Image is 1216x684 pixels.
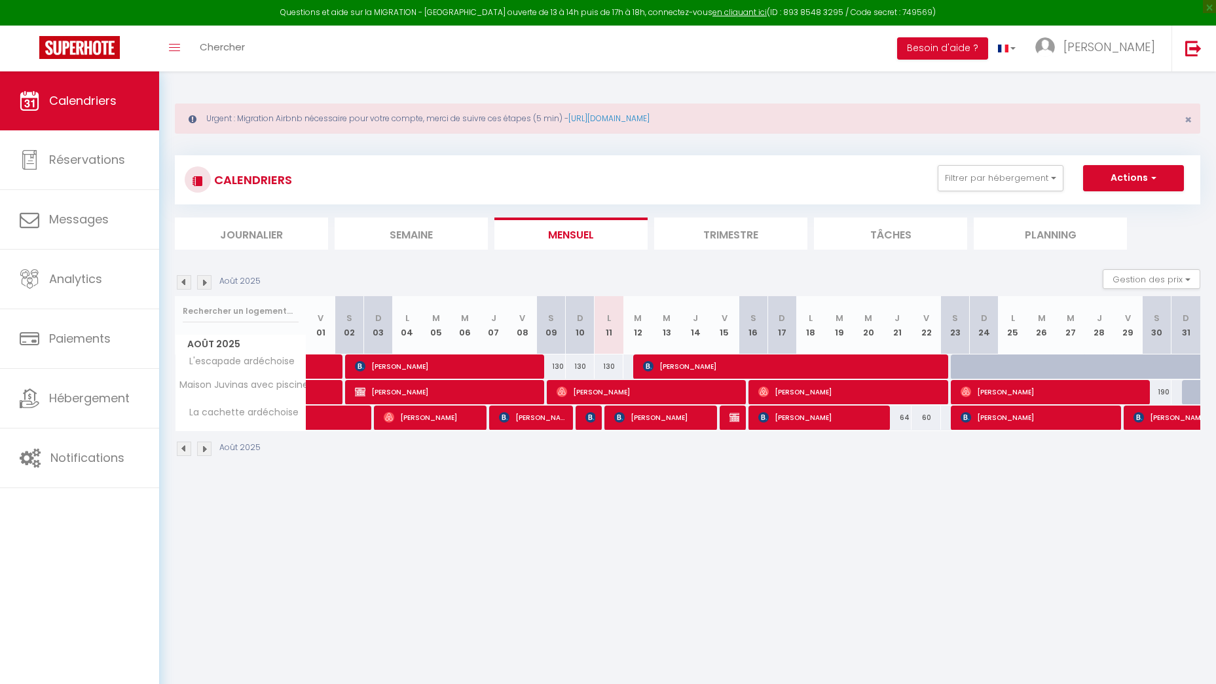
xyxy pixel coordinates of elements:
[739,296,767,354] th: 16
[211,165,292,195] h3: CALENDRIERS
[643,354,941,379] span: [PERSON_NAME]
[999,296,1027,354] th: 25
[681,296,710,354] th: 14
[49,330,111,347] span: Paiements
[335,218,488,250] li: Semaine
[1143,296,1171,354] th: 30
[722,312,728,324] abbr: V
[623,296,652,354] th: 12
[50,449,124,466] span: Notifications
[938,165,1063,191] button: Filtrer par hébergement
[557,379,739,404] span: [PERSON_NAME]
[1085,296,1114,354] th: 28
[1185,111,1192,128] span: ×
[200,40,245,54] span: Chercher
[1185,114,1192,126] button: Close
[836,312,843,324] abbr: M
[1114,296,1143,354] th: 29
[355,379,538,404] span: [PERSON_NAME]
[796,296,825,354] th: 18
[177,354,298,369] span: L'escapade ardéchoise
[883,406,912,430] div: 64
[49,271,102,287] span: Analytics
[1097,312,1102,324] abbr: J
[981,312,987,324] abbr: D
[1056,296,1085,354] th: 27
[568,113,650,124] a: [URL][DOMAIN_NAME]
[912,406,940,430] div: 60
[883,296,912,354] th: 21
[652,296,681,354] th: 13
[175,335,306,354] span: Août 2025
[566,354,595,379] div: 130
[1185,40,1202,56] img: logout
[825,296,854,354] th: 19
[750,312,756,324] abbr: S
[1171,296,1200,354] th: 31
[39,36,120,59] img: Super Booking
[864,312,872,324] abbr: M
[375,312,382,324] abbr: D
[961,379,1143,404] span: [PERSON_NAME]
[537,354,566,379] div: 130
[499,405,566,430] span: [PERSON_NAME]
[912,296,940,354] th: 22
[175,104,1200,134] div: Urgent : Migration Airbnb nécessaire pour votre compte, merci de suivre ces étapes (5 min) -
[814,218,967,250] li: Tâches
[1011,312,1015,324] abbr: L
[177,380,308,390] span: Maison Juvinas avec piscine
[451,296,479,354] th: 06
[175,218,328,250] li: Journalier
[479,296,508,354] th: 07
[346,312,352,324] abbr: S
[335,296,364,354] th: 02
[355,354,538,379] span: [PERSON_NAME]
[494,218,648,250] li: Mensuel
[614,405,710,430] span: [PERSON_NAME]
[1103,269,1200,289] button: Gestion des prix
[405,312,409,324] abbr: L
[519,312,525,324] abbr: V
[49,390,130,406] span: Hébergement
[491,312,496,324] abbr: J
[49,92,117,109] span: Calendriers
[1038,312,1046,324] abbr: M
[318,312,323,324] abbr: V
[607,312,611,324] abbr: L
[1067,312,1075,324] abbr: M
[961,405,1115,430] span: [PERSON_NAME]
[219,275,261,288] p: Août 2025
[712,7,767,18] a: en cliquant ici
[693,312,698,324] abbr: J
[422,296,451,354] th: 05
[952,312,958,324] abbr: S
[710,296,739,354] th: 15
[49,211,109,227] span: Messages
[654,218,807,250] li: Trimestre
[393,296,422,354] th: 04
[1183,312,1189,324] abbr: D
[177,406,302,420] span: La cachette ardéchoise
[595,296,623,354] th: 11
[566,296,595,354] th: 10
[432,312,440,324] abbr: M
[595,354,623,379] div: 130
[1143,380,1171,404] div: 190
[974,218,1127,250] li: Planning
[1035,37,1055,57] img: ...
[548,312,554,324] abbr: S
[1025,26,1171,71] a: ... [PERSON_NAME]
[779,312,785,324] abbr: D
[384,405,480,430] span: [PERSON_NAME]
[1083,165,1184,191] button: Actions
[364,296,393,354] th: 03
[941,296,970,354] th: 23
[577,312,583,324] abbr: D
[183,299,299,323] input: Rechercher un logement...
[758,405,883,430] span: [PERSON_NAME]
[758,379,941,404] span: [PERSON_NAME]
[970,296,999,354] th: 24
[1154,312,1160,324] abbr: S
[1063,39,1155,55] span: [PERSON_NAME]
[634,312,642,324] abbr: M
